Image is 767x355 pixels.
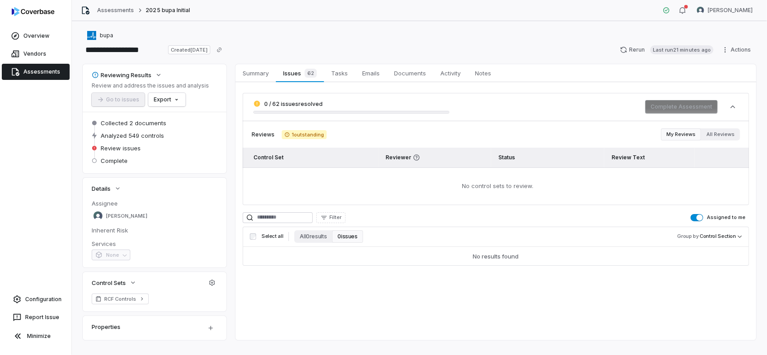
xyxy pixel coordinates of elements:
span: Documents [390,67,430,79]
span: Notes [471,67,495,79]
button: My Reviews [661,128,701,140]
span: [PERSON_NAME] [106,213,147,219]
button: All Reviews [701,128,740,140]
span: Status [498,154,515,161]
span: Created [DATE] [168,45,210,54]
span: 2025 bupa Initial [146,7,190,14]
span: Tasks [328,67,351,79]
span: Review Text [612,154,645,161]
button: All 0 results [294,230,332,243]
span: Collected 2 documents [101,119,166,127]
button: 0 issues [332,230,363,243]
button: Reviewing Results [89,67,165,83]
button: Actions [719,43,756,57]
span: Control Set [253,154,284,161]
button: Control Sets [89,275,139,291]
button: Copy link [211,42,227,58]
span: RCF Controls [104,295,136,302]
span: Review issues [101,144,141,152]
span: Control Sets [92,279,126,287]
div: No results found [473,252,519,260]
span: bupa [100,32,113,39]
div: Review filter [661,128,740,140]
button: Assigned to me [691,214,703,221]
span: Select all [262,233,283,240]
button: Export [148,93,186,106]
a: Assessments [97,7,134,14]
button: Filter [316,212,346,223]
a: Overview [2,28,70,44]
p: Review and address the issues and analysis [92,82,209,89]
dt: Assignee [92,199,217,207]
img: logo-D7KZi-bG.svg [12,7,54,16]
dt: Inherent Risk [92,226,217,234]
a: RCF Controls [92,294,149,304]
img: Stewart Mair avatar [93,211,102,220]
td: No control sets to review. [243,167,749,205]
span: Last run 21 minutes ago [650,45,714,54]
label: Assigned to me [691,214,745,221]
div: Reviewing Results [92,71,151,79]
button: RerunLast run21 minutes ago [615,43,719,57]
button: Report Issue [4,309,68,325]
dt: Services [92,240,217,248]
button: Minimize [4,327,68,345]
img: Stewart Mair avatar [697,7,704,14]
span: Emails [359,67,383,79]
button: https://bupa.com/bupa [84,27,116,44]
span: Summary [239,67,272,79]
span: Activity [437,67,464,79]
button: Details [89,180,124,197]
span: Analyzed 549 controls [101,131,164,140]
span: [PERSON_NAME] [708,7,753,14]
span: Group by [678,233,699,239]
span: Complete [101,157,128,165]
a: Configuration [4,291,68,307]
span: Filter [329,214,341,221]
input: Select all [250,233,256,240]
span: Reviews [252,131,275,138]
button: Stewart Mair avatar[PERSON_NAME] [692,4,758,17]
span: 62 [305,69,317,78]
a: Vendors [2,46,70,62]
span: Details [92,184,111,193]
span: 1 outstanding [282,130,327,139]
span: Reviewer [386,154,484,161]
span: Issues [279,67,320,79]
span: 0 / 62 issues resolved [264,101,323,107]
a: Assessments [2,64,70,80]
